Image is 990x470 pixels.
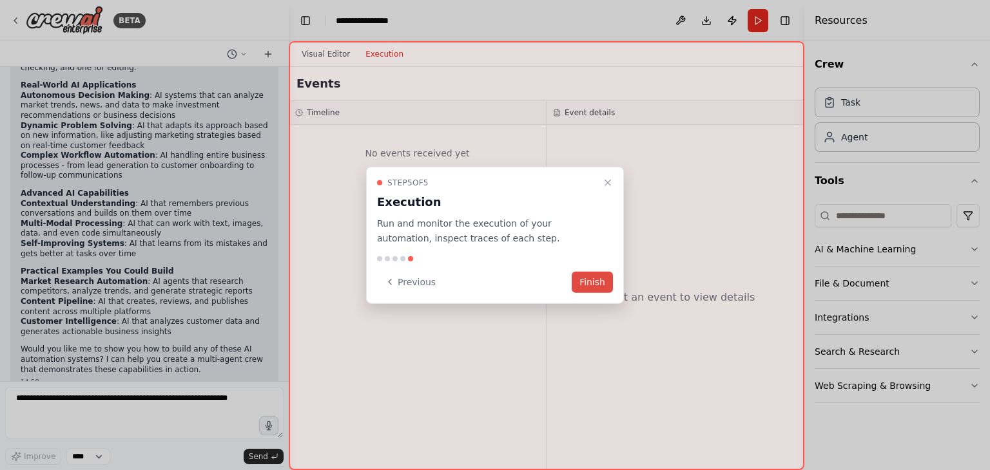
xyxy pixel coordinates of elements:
h3: Execution [377,193,597,211]
button: Hide left sidebar [296,12,315,30]
button: Close walkthrough [600,175,616,191]
span: Step 5 of 5 [387,178,429,188]
button: Previous [377,271,443,292]
button: Finish [572,271,613,292]
p: Run and monitor the execution of your automation, inspect traces of each step. [377,216,597,246]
